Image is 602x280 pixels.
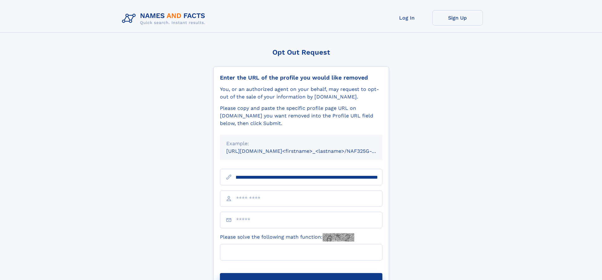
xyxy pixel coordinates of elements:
[432,10,483,26] a: Sign Up
[382,10,432,26] a: Log In
[220,74,382,81] div: Enter the URL of the profile you would like removed
[226,140,376,147] div: Example:
[226,148,394,154] small: [URL][DOMAIN_NAME]<firstname>_<lastname>/NAF325G-xxxxxxxx
[220,86,382,101] div: You, or an authorized agent on your behalf, may request to opt-out of the sale of your informatio...
[220,233,354,241] label: Please solve the following math function:
[213,48,389,56] div: Opt Out Request
[119,10,210,27] img: Logo Names and Facts
[220,104,382,127] div: Please copy and paste the specific profile page URL on [DOMAIN_NAME] you want removed into the Pr...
